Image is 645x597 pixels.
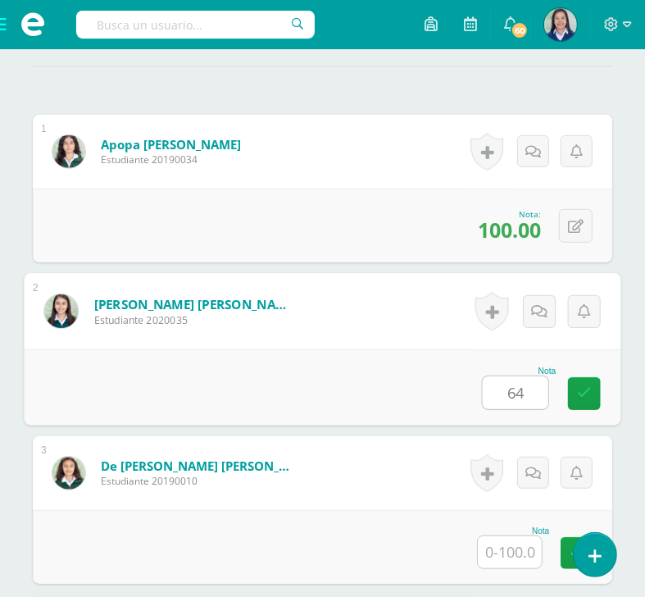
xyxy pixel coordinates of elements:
[94,296,297,313] a: [PERSON_NAME] [PERSON_NAME]
[478,216,541,244] span: 100.00
[511,21,529,39] span: 60
[101,458,298,474] a: de [PERSON_NAME] [PERSON_NAME]
[483,376,548,409] input: 0-100.0
[478,208,541,220] div: Nota:
[101,136,241,153] a: Apopa [PERSON_NAME]
[52,457,85,490] img: 33177d0a4e6d32c2600df4261ee05858.png
[101,474,298,488] span: Estudiante 20190010
[52,135,85,168] img: e484bfb8fca8785d6216b8c16235e2c5.png
[477,526,549,535] div: Nota
[482,367,556,376] div: Nota
[94,312,297,327] span: Estudiante 2020035
[76,11,315,39] input: Busca un usuario...
[44,294,78,328] img: f7001fbfd5743ccdf5ad63831b7e57c2.png
[478,536,542,568] input: 0-100.0
[544,8,577,41] img: aa46adbeae2c5bf295b4e5bf5615201a.png
[101,153,241,166] span: Estudiante 20190034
